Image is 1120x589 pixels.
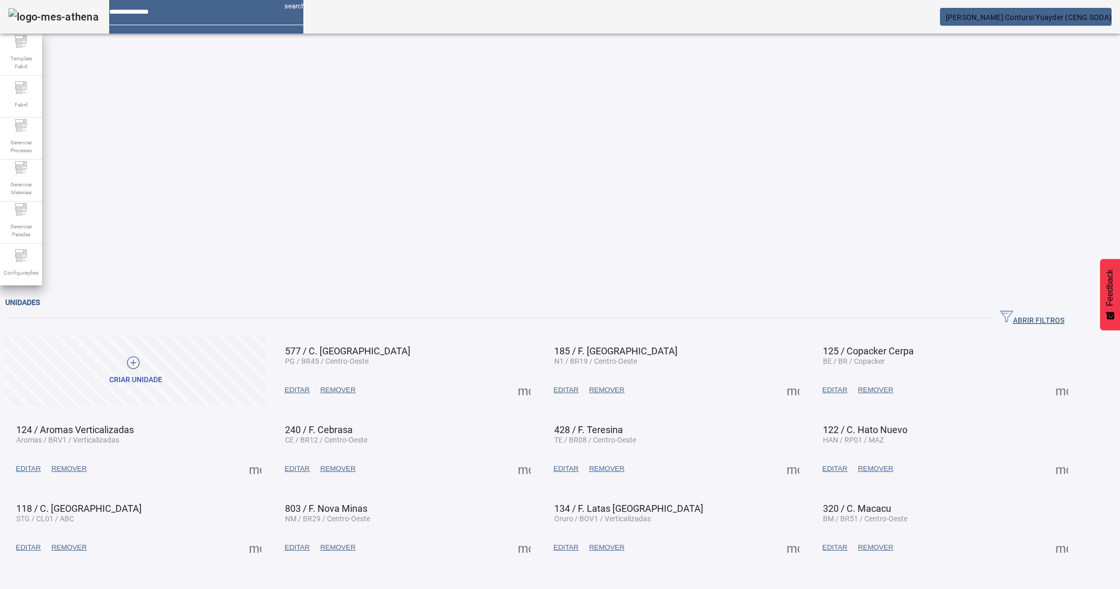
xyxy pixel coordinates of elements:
span: EDITAR [554,385,579,395]
button: Criar unidade [5,335,266,406]
span: REMOVER [320,542,355,553]
span: 320 / C. Macacu [823,503,891,514]
button: Feedback - Mostrar pesquisa [1100,259,1120,330]
span: REMOVER [320,385,355,395]
span: REMOVER [51,542,87,553]
button: Mais [784,538,802,557]
span: Aromas / BRV1 / Verticalizadas [16,436,119,444]
button: REMOVER [853,381,899,399]
button: Mais [784,459,802,478]
span: ABRIR FILTROS [1000,310,1064,326]
span: REMOVER [589,385,624,395]
span: EDITAR [284,385,310,395]
span: TE / BR08 / Centro-Oeste [554,436,636,444]
span: EDITAR [554,542,579,553]
span: 428 / F. Teresina [554,424,623,435]
span: Oruro / BOV1 / Verticalizadas [554,514,651,523]
button: REMOVER [584,381,629,399]
span: Unidades [5,298,40,307]
button: ABRIR FILTROS [992,309,1073,328]
button: EDITAR [10,538,46,557]
span: Gerenciar Materiais [5,177,37,199]
span: CE / BR12 / Centro-Oeste [285,436,367,444]
span: PG / BR45 / Centro-Oeste [285,357,368,365]
button: Mais [246,538,265,557]
button: REMOVER [46,459,92,478]
span: 185 / F. [GEOGRAPHIC_DATA] [554,345,678,356]
span: N1 / BR19 / Centro-Oeste [554,357,637,365]
span: EDITAR [284,542,310,553]
span: EDITAR [554,464,579,474]
span: Feedback [1105,269,1115,306]
span: REMOVER [858,542,893,553]
button: Mais [515,538,534,557]
span: Gerenciar Paradas [5,219,37,241]
button: EDITAR [817,381,853,399]
button: Mais [1052,538,1071,557]
button: REMOVER [584,538,629,557]
span: BE / BR / Copacker [823,357,885,365]
span: Configurações [1,266,41,280]
span: EDITAR [822,464,848,474]
button: EDITAR [548,381,584,399]
span: 134 / F. Latas [GEOGRAPHIC_DATA] [554,503,703,514]
span: [PERSON_NAME] Contursi Yuayder (CENG SODA) [946,13,1112,22]
button: EDITAR [10,459,46,478]
span: EDITAR [822,385,848,395]
span: NM / BR29 / Centro-Oeste [285,514,370,523]
span: REMOVER [51,464,87,474]
span: 122 / C. Hato Nuevo [823,424,907,435]
button: EDITAR [548,459,584,478]
span: REMOVER [858,385,893,395]
button: REMOVER [853,459,899,478]
span: BM / BR51 / Centro-Oeste [823,514,907,523]
span: EDITAR [822,542,848,553]
span: 803 / F. Nova Minas [285,503,367,514]
button: REMOVER [853,538,899,557]
button: Mais [515,381,534,399]
span: Fabril [12,98,30,112]
button: EDITAR [279,459,315,478]
span: REMOVER [589,542,624,553]
div: Criar unidade [109,375,162,385]
button: EDITAR [548,538,584,557]
img: logo-mes-athena [8,8,99,25]
button: EDITAR [817,459,853,478]
button: REMOVER [315,459,361,478]
span: 125 / Copacker Cerpa [823,345,914,356]
button: Mais [1052,381,1071,399]
button: Mais [246,459,265,478]
span: REMOVER [858,464,893,474]
span: HAN / RP01 / MAZ [823,436,884,444]
button: REMOVER [584,459,629,478]
button: Mais [784,381,802,399]
button: Mais [515,459,534,478]
button: Mais [1052,459,1071,478]
span: REMOVER [320,464,355,474]
span: 124 / Aromas Verticalizadas [16,424,134,435]
span: 240 / F. Cebrasa [285,424,353,435]
span: Gerenciar Processo [5,135,37,157]
span: EDITAR [16,464,41,474]
span: 118 / C. [GEOGRAPHIC_DATA] [16,503,142,514]
span: EDITAR [16,542,41,553]
button: REMOVER [315,538,361,557]
span: Template Fabril [5,51,37,73]
button: REMOVER [315,381,361,399]
button: EDITAR [279,381,315,399]
span: STG / CL01 / ABC [16,514,74,523]
span: EDITAR [284,464,310,474]
button: EDITAR [817,538,853,557]
span: 577 / C. [GEOGRAPHIC_DATA] [285,345,410,356]
button: EDITAR [279,538,315,557]
span: REMOVER [589,464,624,474]
button: REMOVER [46,538,92,557]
